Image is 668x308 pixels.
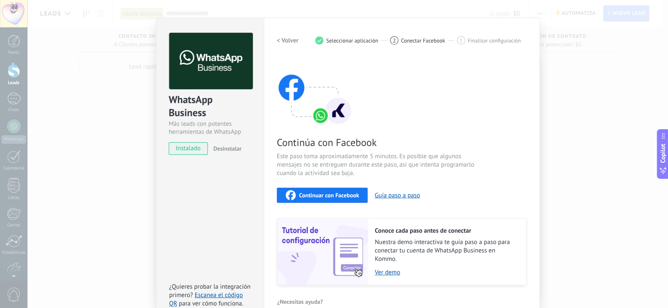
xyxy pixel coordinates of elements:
[169,291,243,308] a: Escanea el código QR
[277,33,299,48] button: < Volver
[169,120,252,136] div: Más leads con potentes herramientas de WhatsApp
[277,152,477,178] span: Este paso toma aproximadamente 5 minutos. Es posible que algunos mensajes no se entreguen durante...
[326,37,378,44] span: Seleccionar aplicación
[375,238,518,263] span: Nuestra demo interactiva te guía paso a paso para conectar tu cuenta de WhatsApp Business en Kommo.
[210,142,241,155] button: Desinstalar
[169,33,253,90] img: logo_main.png
[169,283,251,299] span: ¿Quieres probar la integración primero?
[392,37,395,44] span: 2
[277,136,477,149] span: Continúa con Facebook
[169,93,252,120] div: WhatsApp Business
[468,37,521,44] span: Finalizar configuración
[375,227,518,235] h2: Conoce cada paso antes de conectar
[179,300,243,308] span: para ver cómo funciona.
[169,142,207,155] span: instalado
[277,37,299,45] h2: < Volver
[459,37,462,44] span: 3
[659,144,667,163] span: Copilot
[277,295,323,308] button: ¿Necesitas ayuda?
[277,188,368,203] button: Continuar con Facebook
[375,268,518,276] a: Ver demo
[213,145,241,152] span: Desinstalar
[299,192,359,198] span: Continuar con Facebook
[277,299,323,305] span: ¿Necesitas ayuda?
[401,37,445,44] span: Conectar Facebook
[374,191,420,199] button: Guía paso a paso
[277,58,353,125] img: connect with facebook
